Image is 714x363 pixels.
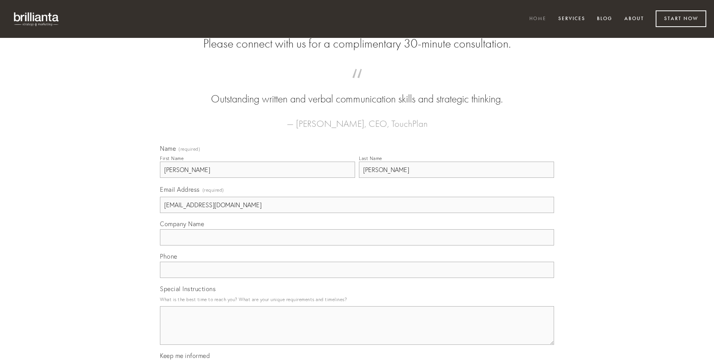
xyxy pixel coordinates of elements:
[160,186,200,193] span: Email Address
[524,13,551,26] a: Home
[656,10,706,27] a: Start Now
[592,13,617,26] a: Blog
[160,294,554,305] p: What is the best time to reach you? What are your unique requirements and timelines?
[160,220,204,228] span: Company Name
[172,107,542,131] figcaption: — [PERSON_NAME], CEO, TouchPlan
[359,155,382,161] div: Last Name
[178,147,200,152] span: (required)
[202,185,224,195] span: (required)
[8,8,66,30] img: brillianta - research, strategy, marketing
[160,155,184,161] div: First Name
[160,36,554,51] h2: Please connect with us for a complimentary 30-minute consultation.
[160,252,177,260] span: Phone
[172,77,542,92] span: “
[160,285,216,293] span: Special Instructions
[172,77,542,107] blockquote: Outstanding written and verbal communication skills and strategic thinking.
[553,13,590,26] a: Services
[619,13,649,26] a: About
[160,352,210,360] span: Keep me informed
[160,145,176,152] span: Name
